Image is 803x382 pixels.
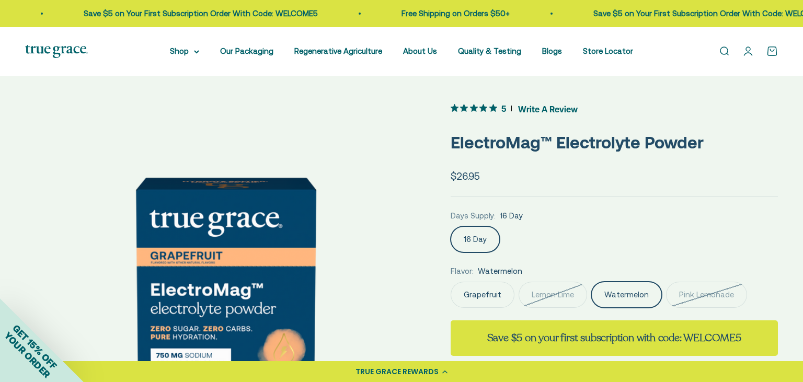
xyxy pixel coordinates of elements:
p: ElectroMag™ Electrolyte Powder [451,129,778,156]
strong: Save $5 on your first subscription with code: WELCOME5 [487,331,741,345]
span: 5 [501,102,506,113]
a: Quality & Testing [458,47,521,55]
span: 16 Day [500,210,523,222]
span: GET 15% OFF [10,322,59,371]
p: Save $5 on Your First Subscription Order With Code: WELCOME5 [72,7,306,20]
a: Free Shipping on Orders $50+ [390,9,498,18]
a: Blogs [542,47,562,55]
a: About Us [403,47,437,55]
span: YOUR ORDER [2,330,52,380]
sale-price: $26.95 [451,168,480,184]
button: 5 out 5 stars rating in total 3 reviews. Jump to reviews. [451,101,578,117]
summary: Shop [170,45,199,57]
a: Regenerative Agriculture [294,47,382,55]
a: Store Locator [583,47,633,55]
legend: Flavor: [451,265,474,277]
span: Watermelon [478,265,522,277]
a: Our Packaging [220,47,273,55]
span: Write A Review [518,101,578,117]
legend: Days Supply: [451,210,496,222]
div: TRUE GRACE REWARDS [355,366,439,377]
